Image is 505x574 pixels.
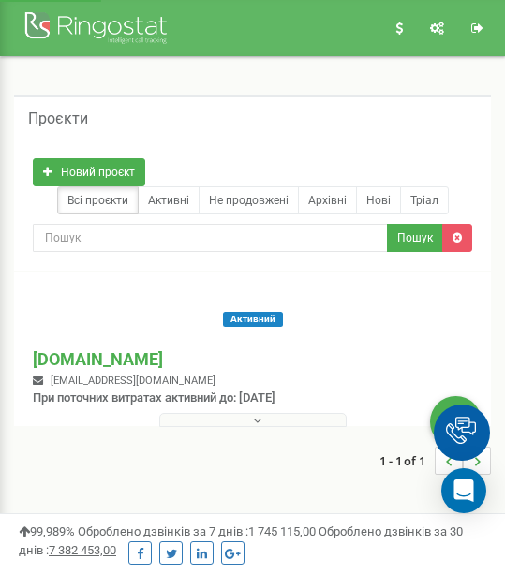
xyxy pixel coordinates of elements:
[33,390,275,407] p: При поточних витратах активний до: [DATE]
[379,447,435,475] span: 1 - 1 of 1
[387,224,443,252] button: Пошук
[379,428,491,493] nav: ...
[138,186,200,214] a: Активні
[28,110,88,127] h5: Проєкти
[51,375,215,387] span: [EMAIL_ADDRESS][DOMAIN_NAME]
[199,186,299,214] a: Не продовжені
[356,186,401,214] a: Нові
[33,224,388,252] input: Пошук
[400,186,449,214] a: Тріал
[441,468,486,513] div: Open Intercom Messenger
[49,543,116,557] u: 7 382 453,00
[248,524,316,538] u: 1 745 115,00
[78,524,316,538] span: Оброблено дзвінків за 7 днів :
[57,186,139,214] a: Всі проєкти
[298,186,357,214] a: Архівні
[33,347,215,372] p: [DOMAIN_NAME]
[33,158,145,186] a: Новий проєкт
[223,312,283,327] span: Активний
[19,524,75,538] span: 99,989%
